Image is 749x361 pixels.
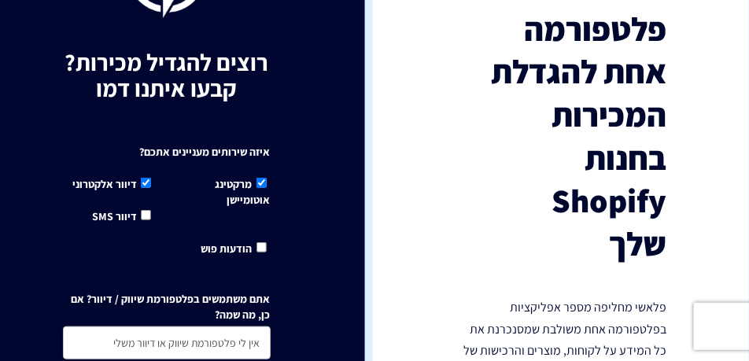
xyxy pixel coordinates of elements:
[256,242,267,252] input: הודעות פוש
[140,144,271,160] label: איזה שירותים מעניינים אתכם?
[63,50,271,101] h1: רוצים להגדיל מכירות? קבעו איתנו דמו
[459,8,667,266] h3: פלטפורמה אחת להגדלת המכירות בחנות Shopify שלך
[72,175,155,192] label: דיוור אלקטרוני
[256,178,267,188] input: מרקטינג אוטומיישן
[179,175,271,208] label: מרקטינג אוטומיישן
[63,291,271,322] label: אתם משתמשים בפלטפורמת שיווק / דיוור? אם כן, מה שמה?
[201,239,271,256] label: הודעות פוש
[92,207,155,224] label: דיוור SMS
[141,178,151,188] input: דיוור אלקטרוני
[141,210,151,220] input: דיוור SMS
